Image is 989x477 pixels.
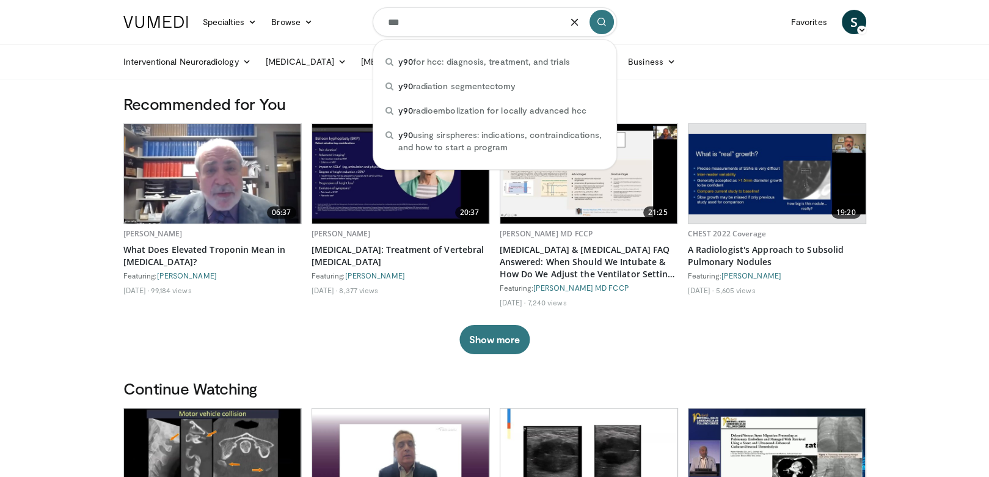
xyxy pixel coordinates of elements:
a: [PERSON_NAME] [345,271,405,280]
img: 0cae8376-61df-4d0e-94d1-d9dddb55642e.620x360_q85_upscale.jpg [312,124,489,224]
h3: Recommended for You [123,94,866,114]
img: d1f358bf-e797-4d9b-96ae-79d325439292.620x360_q85_upscale.jpg [688,134,866,214]
li: 99,184 views [151,285,191,295]
a: 21:25 [500,124,677,224]
img: 0f7493d4-2bdb-4f17-83da-bd9accc2ebef.620x360_q85_upscale.jpg [500,124,677,224]
button: Show more [459,325,530,354]
a: Browse [264,10,320,34]
a: [PERSON_NAME] MD FCCP [533,283,629,292]
a: Business [621,49,683,74]
a: [MEDICAL_DATA] & [MEDICAL_DATA] FAQ Answered: When Should We Intubate & How Do We Adjust the Vent... [500,244,678,280]
a: [MEDICAL_DATA] [MEDICAL_DATA] [354,49,520,74]
a: 06:37 [124,124,301,224]
a: CHEST 2022 Coverage [688,228,766,239]
a: What Does Elevated Troponin Mean in [MEDICAL_DATA]? [123,244,302,268]
div: Featuring: [500,283,678,293]
span: 19:20 [831,206,861,219]
li: 7,240 views [527,297,566,307]
span: 06:37 [267,206,296,219]
span: y90 [398,56,413,67]
a: A Radiologist's Approach to Subsolid Pulmonary Nodules [688,244,866,268]
span: radioembolization for locally advanced hcc [398,104,586,117]
a: 19:20 [688,124,866,224]
span: for hcc: diagnosis, treatment, and trials [398,56,570,68]
span: radiation segmentectomy [398,80,516,92]
a: [MEDICAL_DATA]: Treatment of Vertebral [MEDICAL_DATA] [312,244,490,268]
div: Featuring: [312,271,490,280]
a: 20:37 [312,124,489,224]
div: Featuring: [688,271,866,280]
h3: Continue Watching [123,379,866,398]
a: [PERSON_NAME] [721,271,781,280]
a: [PERSON_NAME] [312,228,371,239]
li: [DATE] [312,285,338,295]
img: VuMedi Logo [123,16,188,28]
li: [DATE] [688,285,714,295]
a: Favorites [784,10,834,34]
a: [MEDICAL_DATA] [258,49,354,74]
img: 98daf78a-1d22-4ebe-927e-10afe95ffd94.620x360_q85_upscale.jpg [124,124,301,224]
div: Featuring: [123,271,302,280]
span: 21:25 [643,206,673,219]
span: using sirspheres: indications, contraindications, and how to start a program [398,129,604,153]
a: S [842,10,866,34]
span: 20:37 [455,206,484,219]
li: [DATE] [500,297,526,307]
li: 8,377 views [339,285,378,295]
a: Specialties [195,10,265,34]
li: [DATE] [123,285,150,295]
li: 5,605 views [715,285,755,295]
a: [PERSON_NAME] [123,228,183,239]
input: Search topics, interventions [373,7,617,37]
a: [PERSON_NAME] MD FCCP [500,228,593,239]
span: y90 [398,129,413,140]
a: Interventional Neuroradiology [116,49,258,74]
span: y90 [398,81,413,91]
a: [PERSON_NAME] [157,271,217,280]
span: y90 [398,105,413,115]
